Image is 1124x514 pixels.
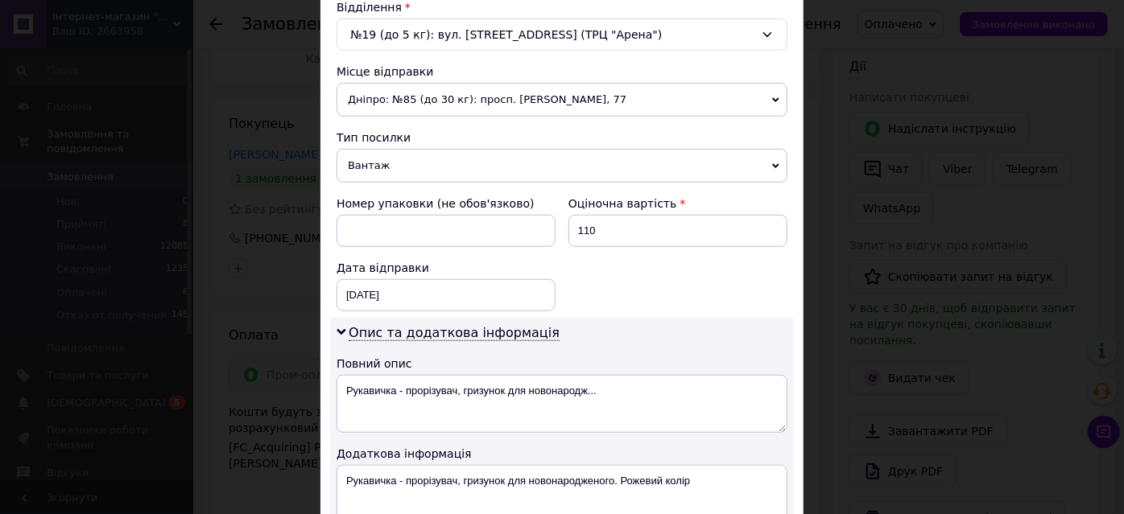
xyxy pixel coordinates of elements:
[337,260,556,276] div: Дата відправки
[337,356,787,372] div: Повний опис
[337,131,411,144] span: Тип посилки
[349,325,560,341] span: Опис та додаткова інформація
[337,195,556,212] div: Номер упаковки (не обов'язково)
[337,446,787,462] div: Додаткова інформація
[337,65,434,78] span: Місце відправки
[337,83,787,117] span: Дніпро: №85 (до 30 кг): просп. [PERSON_NAME], 77
[568,195,787,212] div: Оціночна вартість
[337,149,787,183] span: Вантаж
[337,375,787,433] textarea: Рукавичка - прорізувач, гризунок для новонародж...
[337,19,787,51] div: №19 (до 5 кг): вул. [STREET_ADDRESS] (ТРЦ "Арена")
